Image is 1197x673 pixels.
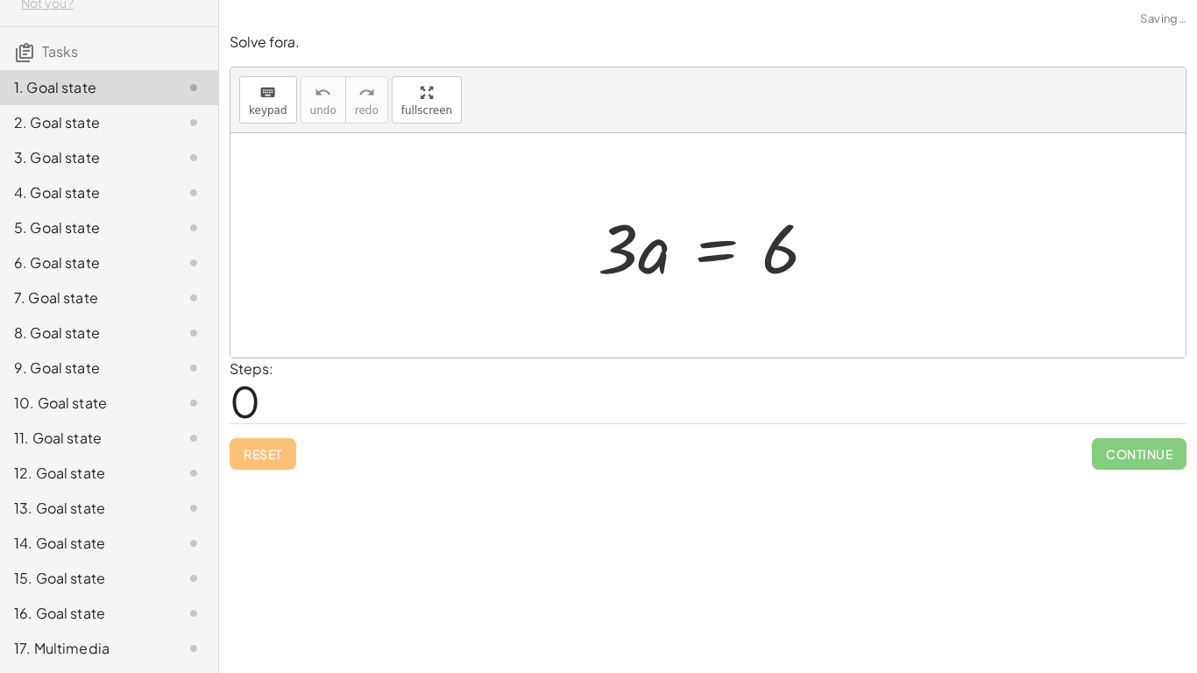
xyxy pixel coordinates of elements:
[183,77,204,98] i: Task not started.
[14,322,155,344] div: 8. Goal state
[42,42,78,60] span: Tasks
[259,82,276,103] i: keyboard
[358,82,375,103] i: redo
[183,252,204,273] i: Task not started.
[14,463,155,484] div: 12. Goal state
[14,77,155,98] div: 1. Goal state
[287,32,295,51] em: a
[14,287,155,308] div: 7. Goal state
[14,358,155,379] div: 9. Goal state
[401,104,452,117] span: fullscreen
[355,104,379,117] span: redo
[183,182,204,203] i: Task not started.
[183,393,204,414] i: Task not started.
[14,533,155,554] div: 14. Goal state
[14,182,155,203] div: 4. Goal state
[301,76,346,124] button: undoundo
[14,252,155,273] div: 6. Goal state
[183,463,204,484] i: Task not started.
[14,393,155,414] div: 10. Goal state
[230,374,260,428] span: 0
[14,568,155,589] div: 15. Goal state
[392,76,462,124] button: fullscreen
[14,217,155,238] div: 5. Goal state
[183,358,204,379] i: Task not started.
[183,322,204,344] i: Task not started.
[183,287,204,308] i: Task not started.
[230,359,273,378] label: Steps:
[183,147,204,168] i: Task not started.
[183,498,204,519] i: Task not started.
[14,428,155,449] div: 11. Goal state
[14,112,155,133] div: 2. Goal state
[183,428,204,449] i: Task not started.
[183,603,204,624] i: Task not started.
[183,568,204,589] i: Task not started.
[310,104,336,117] span: undo
[239,76,297,124] button: keyboardkeypad
[249,104,287,117] span: keypad
[14,147,155,168] div: 3. Goal state
[230,32,1186,53] p: Solve for .
[183,217,204,238] i: Task not started.
[1140,11,1186,28] span: Saving…
[14,638,155,659] div: 17. Multimedia
[345,76,388,124] button: redoredo
[14,603,155,624] div: 16. Goal state
[183,112,204,133] i: Task not started.
[183,638,204,659] i: Task not started.
[183,533,204,554] i: Task not started.
[315,82,331,103] i: undo
[14,498,155,519] div: 13. Goal state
